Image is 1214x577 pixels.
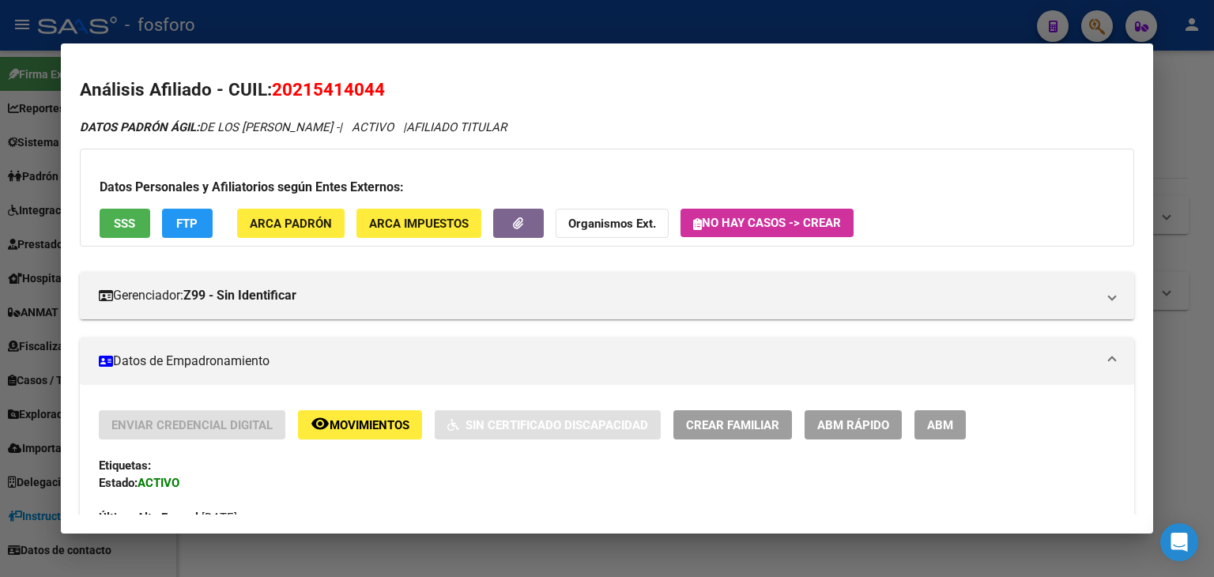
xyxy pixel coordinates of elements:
[100,209,150,238] button: SSS
[80,338,1134,385] mat-expansion-panel-header: Datos de Empadronamiento
[80,272,1134,319] mat-expansion-panel-header: Gerenciador:Z99 - Sin Identificar
[686,418,779,432] span: Crear Familiar
[99,511,202,525] strong: Última Alta Formal:
[272,79,385,100] span: 20215414044
[138,476,179,490] strong: ACTIVO
[80,120,199,134] strong: DATOS PADRÓN ÁGIL:
[369,217,469,231] span: ARCA Impuestos
[681,209,854,237] button: No hay casos -> Crear
[817,418,889,432] span: ABM Rápido
[435,410,661,439] button: Sin Certificado Discapacidad
[805,410,902,439] button: ABM Rápido
[556,209,669,238] button: Organismos Ext.
[99,511,237,525] span: [DATE]
[80,77,1134,104] h2: Análisis Afiliado - CUIL:
[162,209,213,238] button: FTP
[356,209,481,238] button: ARCA Impuestos
[99,476,138,490] strong: Estado:
[183,286,296,305] strong: Z99 - Sin Identificar
[914,410,966,439] button: ABM
[99,410,285,439] button: Enviar Credencial Digital
[99,286,1096,305] mat-panel-title: Gerenciador:
[111,418,273,432] span: Enviar Credencial Digital
[100,178,1114,197] h3: Datos Personales y Afiliatorios según Entes Externos:
[1160,523,1198,561] div: Open Intercom Messenger
[298,410,422,439] button: Movimientos
[80,120,339,134] span: DE LOS [PERSON_NAME] -
[114,217,135,231] span: SSS
[330,418,409,432] span: Movimientos
[80,120,507,134] i: | ACTIVO |
[176,217,198,231] span: FTP
[99,352,1096,371] mat-panel-title: Datos de Empadronamiento
[568,217,656,231] strong: Organismos Ext.
[693,216,841,230] span: No hay casos -> Crear
[250,217,332,231] span: ARCA Padrón
[466,418,648,432] span: Sin Certificado Discapacidad
[406,120,507,134] span: AFILIADO TITULAR
[237,209,345,238] button: ARCA Padrón
[311,414,330,433] mat-icon: remove_red_eye
[673,410,792,439] button: Crear Familiar
[927,418,953,432] span: ABM
[99,458,151,473] strong: Etiquetas:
